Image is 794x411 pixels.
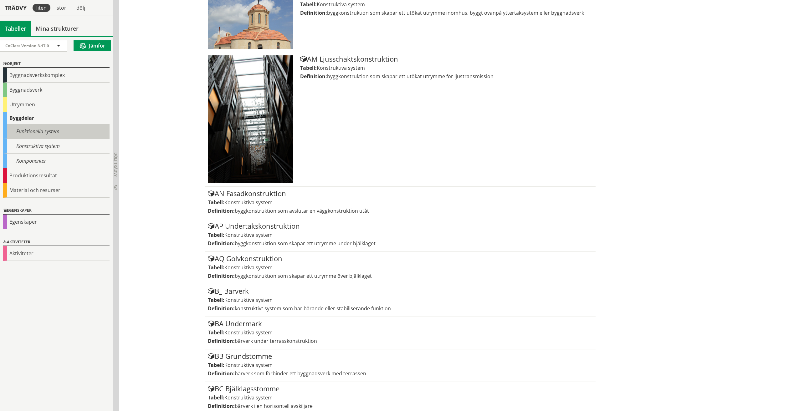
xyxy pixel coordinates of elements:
span: CoClass Version 3.17.0 [5,43,49,48]
label: Definition: [300,9,327,16]
div: Trädvy [1,4,30,11]
div: BA Undermark [208,320,592,327]
span: Dölj trädvy [113,152,118,177]
img: Tabell [208,55,293,183]
button: Jämför [74,40,111,51]
div: Produktionsresultat [3,168,110,183]
div: Egenskaper [3,207,110,215]
a: Mina strukturer [31,21,83,36]
label: Definition: [300,73,327,80]
span: byggkonstruktion som avslutar en väggkonstruktion utåt [235,207,369,214]
label: Definition: [208,403,235,409]
label: Definition: [208,305,235,312]
label: Tabell: [300,1,317,8]
div: Material och resurser [3,183,110,198]
div: Byggdelar [3,112,110,124]
div: Egenskaper [3,215,110,229]
div: AP Undertakskonstruktion [208,222,592,230]
span: Konstruktiva system [224,362,273,368]
span: Konstruktiva system [317,64,365,71]
div: stor [53,4,70,12]
span: bärverk under terrasskonstruktion [235,337,317,344]
span: Konstruktiva system [317,1,365,8]
span: byggkonstruktion som skapar ett utökat utrymme inomhus, byggt ovanpå yttertaksystem eller byggnad... [327,9,584,16]
div: Aktiviteter [3,239,110,246]
div: BC Bjälklagsstomme [208,385,592,393]
span: bärverk som förbinder ett byggnadsverk med terrassen [235,370,366,377]
div: B_ Bärverk [208,287,592,295]
div: Konstruktiva system [3,139,110,154]
label: Definition: [208,272,235,279]
div: Komponenter [3,154,110,168]
span: bärverk i en horisontell avskiljare [235,403,313,409]
label: Definition: [208,240,235,247]
span: Konstruktiva system [224,394,273,401]
div: Byggnadsverkskomplex [3,68,110,83]
label: Tabell: [208,362,224,368]
label: Definition: [208,207,235,214]
div: Objekt [3,60,110,68]
label: Tabell: [208,264,224,271]
label: Tabell: [208,231,224,238]
span: Konstruktiva system [224,329,273,336]
span: konstruktivt system som har bärande eller stabiliserande funktion [235,305,391,312]
label: Definition: [208,370,235,377]
div: Byggnadsverk [3,83,110,97]
div: Funktionella system [3,124,110,139]
div: Utrymmen [3,97,110,112]
label: Tabell: [208,394,224,401]
span: byggkonstruktion som skapar ett utrymme under bjälklaget [235,240,376,247]
span: Konstruktiva system [224,264,273,271]
label: Definition: [208,337,235,344]
div: AQ Golvkonstruktion [208,255,592,262]
div: BB Grundstomme [208,353,592,360]
div: liten [33,4,50,12]
label: Tabell: [208,297,224,303]
div: Aktiviteter [3,246,110,261]
div: AM Ljusschaktskonstruktion [300,55,592,63]
label: Tabell: [300,64,317,71]
label: Tabell: [208,199,224,206]
span: Konstruktiva system [224,199,273,206]
div: dölj [73,4,89,12]
span: Konstruktiva system [224,297,273,303]
span: byggkonstruktion som skapar ett utrymme över bjälklaget [235,272,372,279]
span: Konstruktiva system [224,231,273,238]
div: AN Fasadkonstruktion [208,190,592,197]
span: byggkonstruktion som skapar ett utökat utrymme för ljustransmission [327,73,494,80]
label: Tabell: [208,329,224,336]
